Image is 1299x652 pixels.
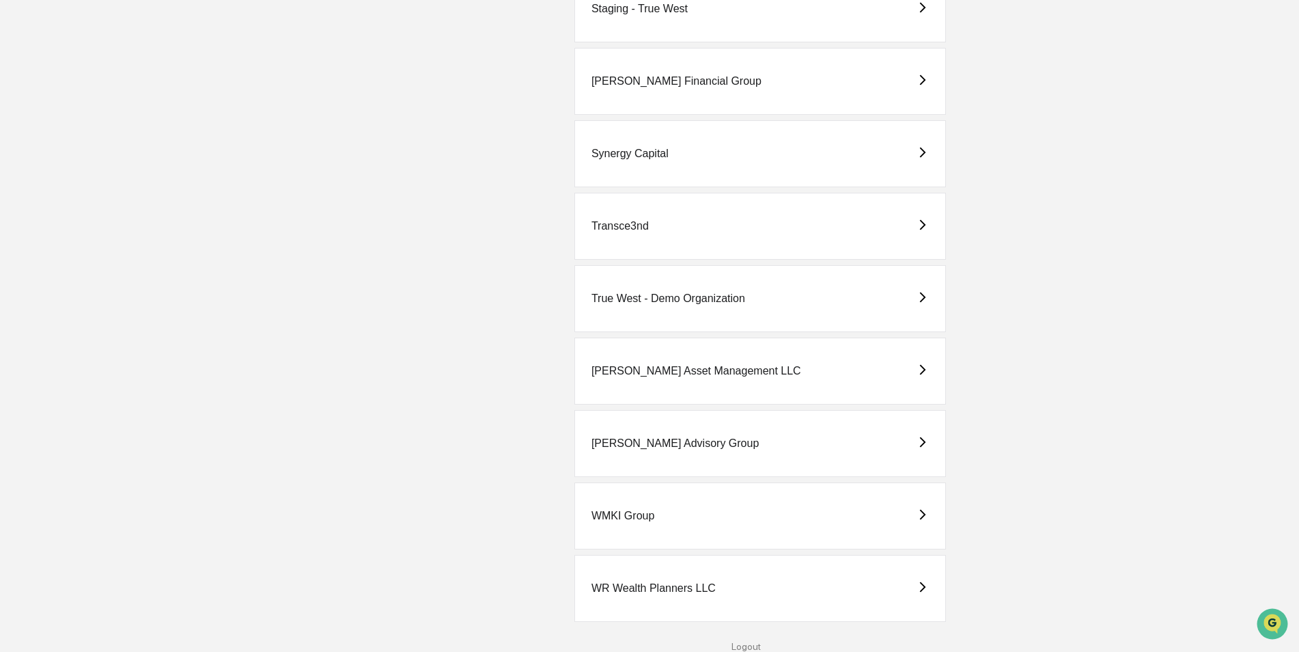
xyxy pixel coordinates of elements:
[8,167,94,191] a: 🖐️Preclearance
[36,62,225,77] input: Clear
[591,437,759,450] div: [PERSON_NAME] Advisory Group
[591,220,649,232] div: Transce3nd
[96,231,165,242] a: Powered byPylon
[232,109,249,125] button: Start new chat
[1255,607,1292,644] iframe: Open customer support
[264,641,1229,652] div: Logout
[591,365,801,377] div: [PERSON_NAME] Asset Management LLC
[591,293,745,305] div: True West - Demo Organization
[14,105,38,129] img: 1746055101610-c473b297-6a78-478c-a979-82029cc54cd1
[14,174,25,185] div: 🖐️
[27,198,86,212] span: Data Lookup
[27,172,88,186] span: Preclearance
[46,105,224,118] div: Start new chat
[46,118,173,129] div: We're available if you need us!
[591,582,716,595] div: WR Wealth Planners LLC
[99,174,110,185] div: 🗄️
[113,172,169,186] span: Attestations
[14,200,25,210] div: 🔎
[591,510,654,522] div: WMKI Group
[591,3,688,15] div: Staging - True West
[136,232,165,242] span: Pylon
[591,148,669,160] div: Synergy Capital
[8,193,92,217] a: 🔎Data Lookup
[14,29,249,51] p: How can we help?
[591,75,762,87] div: [PERSON_NAME] Financial Group
[94,167,175,191] a: 🗄️Attestations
